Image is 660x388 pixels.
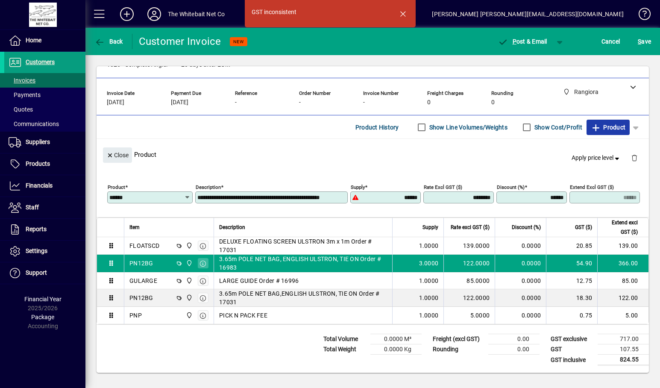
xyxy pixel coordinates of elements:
span: Staff [26,204,39,211]
span: - [235,99,237,106]
span: - [363,99,365,106]
span: Cancel [601,35,620,48]
div: The Whitebait Net Co [168,7,225,21]
mat-label: Supply [351,184,365,190]
td: GST inclusive [546,355,598,365]
button: Profile [141,6,168,22]
td: GST [546,344,598,355]
td: 122.00 [597,289,648,307]
a: Invoices [4,73,85,88]
span: Supply [422,223,438,232]
span: Product History [355,121,399,134]
button: Close [103,147,132,163]
app-page-header-button: Delete [624,154,645,162]
div: FLOATSCD [129,241,159,250]
span: Rangiora [184,241,194,250]
span: Settings [26,247,47,254]
td: 12.75 [546,272,597,289]
a: Quotes [4,102,85,117]
span: Rangiora [184,293,194,303]
td: 366.00 [597,255,648,272]
td: GST exclusive [546,334,598,344]
span: ave [638,35,651,48]
td: 0.00 [488,334,540,344]
td: 0.0000 Kg [370,344,422,355]
button: Product History [352,120,402,135]
td: 717.00 [598,334,649,344]
span: Rate excl GST ($) [451,223,490,232]
div: 139.0000 [449,241,490,250]
span: Customers [26,59,55,65]
td: 824.55 [598,355,649,365]
span: Discount (%) [512,223,541,232]
td: 54.90 [546,255,597,272]
span: Back [94,38,123,45]
td: 0.0000 [495,237,546,255]
mat-label: Description [196,184,221,190]
button: Post & Email [493,34,551,49]
span: Item [129,223,140,232]
span: Financials [26,182,53,189]
span: Rangiora [184,259,194,268]
td: Freight (excl GST) [428,334,488,344]
div: PNP [129,311,142,320]
button: Product [587,120,630,135]
span: 3.65m POLE NET BAG,ENGLISH ULSTRON, TIE ON Order # 17031 [219,289,387,306]
span: Extend excl GST ($) [603,218,638,237]
button: Apply price level [568,150,625,166]
span: GST ($) [575,223,592,232]
button: Save [636,34,653,49]
a: Home [4,30,85,51]
a: Settings [4,241,85,262]
button: Delete [624,147,645,168]
span: 0 [427,99,431,106]
td: 18.30 [546,289,597,307]
div: [PERSON_NAME] [PERSON_NAME][EMAIL_ADDRESS][DOMAIN_NAME] [432,7,624,21]
td: Total Volume [319,334,370,344]
span: Reports [26,226,47,232]
a: Products [4,153,85,175]
td: 0.00 [488,344,540,355]
span: 1.0000 [419,276,439,285]
td: 139.00 [597,237,648,255]
td: 107.55 [598,344,649,355]
label: Show Cost/Profit [533,123,582,132]
span: 1.0000 [419,311,439,320]
span: 3.65m POLE NET BAG, ENGLISH ULSTRON, TIE ON Order # 16983 [219,255,387,272]
span: Suppliers [26,138,50,145]
span: [DATE] [107,99,124,106]
div: PN12BG [129,294,153,302]
button: Cancel [599,34,622,49]
div: Customer Invoice [139,35,221,48]
span: Products [26,160,50,167]
span: Invoices [9,77,35,84]
a: Support [4,262,85,284]
span: Description [219,223,245,232]
span: 3.0000 [419,259,439,267]
span: Close [106,148,129,162]
div: 85.0000 [449,276,490,285]
app-page-header-button: Back [85,34,132,49]
td: Total Weight [319,344,370,355]
span: S [638,38,641,45]
span: Rangiora [184,311,194,320]
span: Support [26,269,47,276]
span: 0 [491,99,495,106]
td: 0.75 [546,307,597,324]
app-page-header-button: Close [101,151,134,159]
mat-label: Product [108,184,125,190]
span: DELUXE FLOATING SCREEN ULSTRON 3m x 1m Order # 17031 [219,237,387,254]
mat-label: Rate excl GST ($) [424,184,462,190]
td: 20.85 [546,237,597,255]
span: [DATE] [171,99,188,106]
button: Add [113,6,141,22]
span: Package [31,314,54,320]
a: Financials [4,175,85,197]
a: Reports [4,219,85,240]
span: ost & Email [498,38,547,45]
div: 5.0000 [449,311,490,320]
span: Product [591,121,625,134]
a: Knowledge Base [632,2,649,29]
span: LARGE GUIDE Order # 16996 [219,276,299,285]
a: Suppliers [4,132,85,153]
